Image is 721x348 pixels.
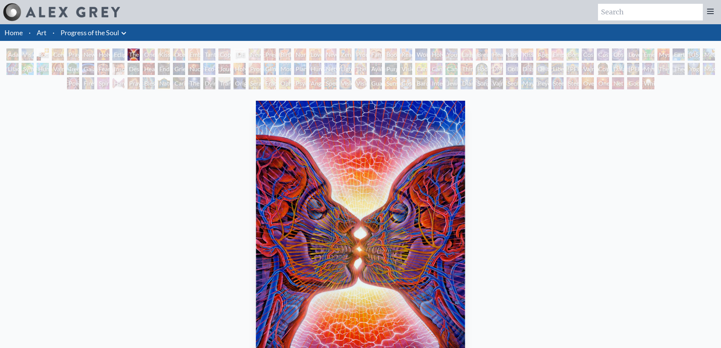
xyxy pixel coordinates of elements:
div: Monochord [279,63,291,75]
div: Theologue [673,63,685,75]
div: Grieving [173,63,185,75]
div: Insomnia [112,63,125,75]
div: [US_STATE] Song [688,48,700,61]
div: Tantra [203,48,215,61]
div: Dalai Lama [612,63,624,75]
div: Deities & Demons Drinking from the Milky Pool [536,63,548,75]
div: Kissing [158,48,170,61]
div: Earth Energies [673,48,685,61]
div: Original Face [234,77,246,89]
div: Adam & Eve [6,48,19,61]
div: Eclipse [112,48,125,61]
div: Third Eye Tears of Joy [461,63,473,75]
div: Lightweaver [506,48,518,61]
div: Mystic Eye [642,63,654,75]
li: · [50,24,58,41]
div: The Seer [657,63,670,75]
div: Nuclear Crucifixion [188,63,200,75]
div: Promise [355,48,367,61]
div: Power to the Peaceful [67,77,79,89]
div: Holy Fire [234,63,246,75]
li: · [26,24,34,41]
div: Emerald Grail [642,48,654,61]
div: Mayan Being [521,77,533,89]
div: Purging [385,63,397,75]
div: Guardian of Infinite Vision [370,77,382,89]
div: Yogi & the Möbius Sphere [688,63,700,75]
div: One Taste [143,48,155,61]
div: Praying Hands [128,77,140,89]
div: The Shulgins and their Alchemical Angels [355,63,367,75]
div: Mudra [703,63,715,75]
div: Psychomicrograph of a Fractal Paisley Cherub Feather Tip [294,77,306,89]
div: Vision Tree [400,63,412,75]
div: Cosmic Lovers [612,48,624,61]
div: Newborn [249,48,261,61]
div: Endarkenment [158,63,170,75]
div: [PERSON_NAME] [567,63,579,75]
div: Seraphic Transport Docking on the Third Eye [249,77,261,89]
div: Gaia [82,63,94,75]
div: Cosmic [DEMOGRAPHIC_DATA] [597,63,609,75]
div: New Family [324,48,336,61]
div: Symbiosis: Gall Wasp & Oak Tree [22,63,34,75]
div: Liberation Through Seeing [551,63,564,75]
div: Dissectional Art for Tool's Lateralus CD [521,63,533,75]
div: Empowerment [551,48,564,61]
div: Cosmic Elf [400,77,412,89]
div: Net of Being [612,77,624,89]
div: Planetary Prayers [294,63,306,75]
div: Eco-Atlas [203,63,215,75]
div: Cosmic Artist [597,48,609,61]
div: Love is a Cosmic Force [627,48,639,61]
div: Steeplehead 2 [567,77,579,89]
div: Bond [567,48,579,61]
div: Holy Grail [97,48,109,61]
div: Prostration [249,63,261,75]
div: The Kiss [128,48,140,61]
div: Secret Writing Being [506,77,518,89]
div: Mysteriosa 2 [657,48,670,61]
div: Steeplehead 1 [551,77,564,89]
div: Humming Bird [37,63,49,75]
div: Visionary Origin of Language [22,48,34,61]
a: Home [5,28,23,37]
div: Despair [128,63,140,75]
div: Reading [400,48,412,61]
div: Dying [203,77,215,89]
div: Vajra Being [491,77,503,89]
div: Ophanic Eyelash [279,77,291,89]
div: Firewalking [82,77,94,89]
div: Nature of Mind [158,77,170,89]
div: Diamond Being [461,77,473,89]
div: One [597,77,609,89]
div: Cosmic Creativity [582,48,594,61]
div: Hands that See [112,77,125,89]
div: Vajra Horse [52,63,64,75]
div: Zena Lotus [339,48,352,61]
div: Sunyata [385,77,397,89]
div: Caring [173,77,185,89]
div: Body, Mind, Spirit [37,48,49,61]
div: Bardo Being [415,77,427,89]
div: Journey of the Wounded Healer [218,63,230,75]
div: Praying [67,48,79,61]
div: [DEMOGRAPHIC_DATA] Embryo [234,48,246,61]
div: Collective Vision [506,63,518,75]
div: Transfiguration [218,77,230,89]
div: Blessing Hand [143,77,155,89]
div: New Man New Woman [82,48,94,61]
div: Embracing [188,48,200,61]
div: [PERSON_NAME] [627,63,639,75]
div: Ocean of Love Bliss [173,48,185,61]
div: Cannabis Mudra [415,63,427,75]
div: Vajra Guru [582,63,594,75]
div: Vision Crystal [339,77,352,89]
div: Lightworker [339,63,352,75]
div: Aperture [536,48,548,61]
div: Angel Skin [309,77,321,89]
a: Art [37,27,47,38]
div: DMT - The Spirit Molecule [491,63,503,75]
div: Song of Vajra Being [476,77,488,89]
div: Networks [324,63,336,75]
